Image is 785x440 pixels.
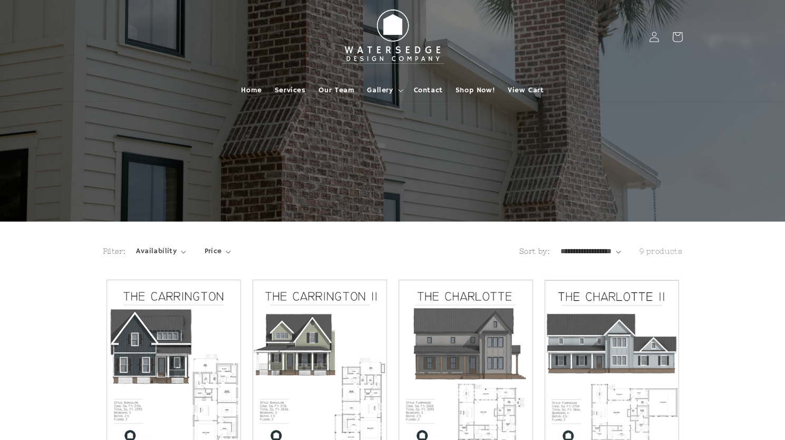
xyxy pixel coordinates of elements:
span: Shop Now! [456,85,495,95]
a: Contact [408,79,449,101]
a: View Cart [501,79,550,101]
span: Services [275,85,306,95]
a: Our Team [312,79,361,101]
summary: Availability (0 selected) [136,246,186,257]
span: Availability [136,246,177,257]
a: Home [235,79,268,101]
span: View Cart [508,85,544,95]
span: Our Team [318,85,355,95]
img: Watersedge Design Co [335,4,451,70]
summary: Price [205,246,231,257]
span: Home [241,85,261,95]
summary: Gallery [361,79,407,101]
label: Sort by: [519,247,550,255]
a: Services [268,79,312,101]
a: Shop Now! [449,79,501,101]
span: 9 products [639,247,683,255]
h2: Filter: [103,246,126,257]
span: Price [205,246,222,257]
span: Gallery [367,85,393,95]
span: Contact [414,85,443,95]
